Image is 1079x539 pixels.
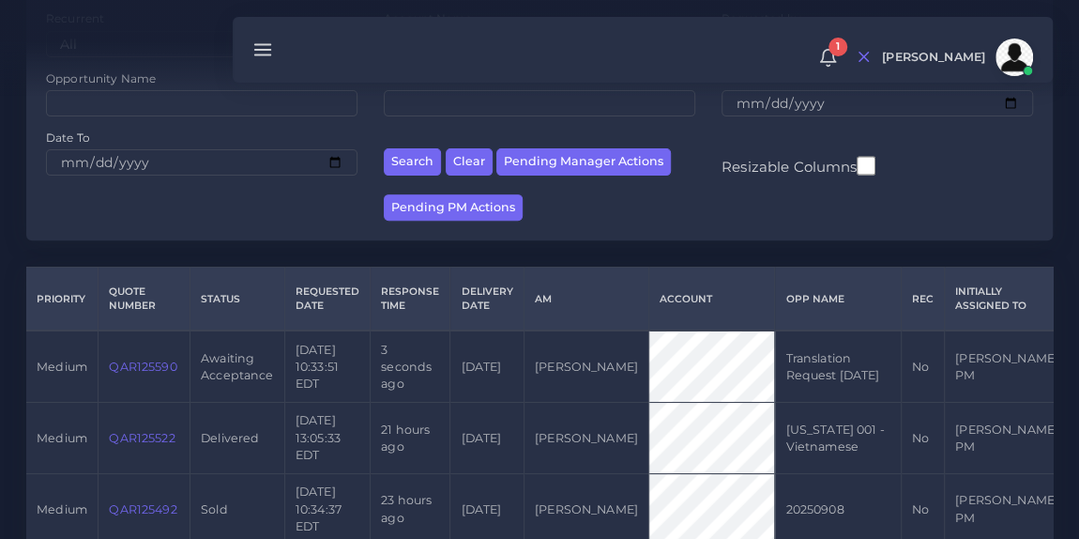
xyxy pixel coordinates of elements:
[26,268,99,331] th: Priority
[190,331,284,402] td: Awaiting Acceptance
[450,403,524,474] td: [DATE]
[450,331,524,402] td: [DATE]
[190,403,284,474] td: Delivered
[37,502,87,516] span: medium
[371,331,450,402] td: 3 seconds ago
[496,148,671,176] button: Pending Manager Actions
[857,154,875,177] input: Resizable Columns
[371,268,450,331] th: Response Time
[812,48,844,68] a: 1
[775,331,901,402] td: Translation Request [DATE]
[109,502,176,516] a: QAR125492
[190,268,284,331] th: Status
[944,268,1069,331] th: Initially Assigned to
[284,331,370,402] td: [DATE] 10:33:51 EDT
[901,403,944,474] td: No
[446,148,493,176] button: Clear
[37,431,87,445] span: medium
[384,194,523,222] button: Pending PM Actions
[37,360,87,374] span: medium
[873,38,1040,76] a: [PERSON_NAME]avatar
[775,268,901,331] th: Opp Name
[524,331,648,402] td: [PERSON_NAME]
[944,403,1069,474] td: [PERSON_NAME] PM
[995,38,1033,76] img: avatar
[524,268,648,331] th: AM
[384,148,441,176] button: Search
[524,403,648,474] td: [PERSON_NAME]
[99,268,190,331] th: Quote Number
[371,403,450,474] td: 21 hours ago
[109,360,176,374] a: QAR125590
[284,403,370,474] td: [DATE] 13:05:33 EDT
[901,331,944,402] td: No
[450,268,524,331] th: Delivery Date
[109,431,175,445] a: QAR125522
[882,52,985,64] span: [PERSON_NAME]
[722,154,875,177] label: Resizable Columns
[944,331,1069,402] td: [PERSON_NAME] PM
[46,130,90,146] label: Date To
[901,268,944,331] th: REC
[648,268,774,331] th: Account
[284,268,370,331] th: Requested Date
[775,403,901,474] td: [US_STATE] 001 - Vietnamese
[828,38,847,56] span: 1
